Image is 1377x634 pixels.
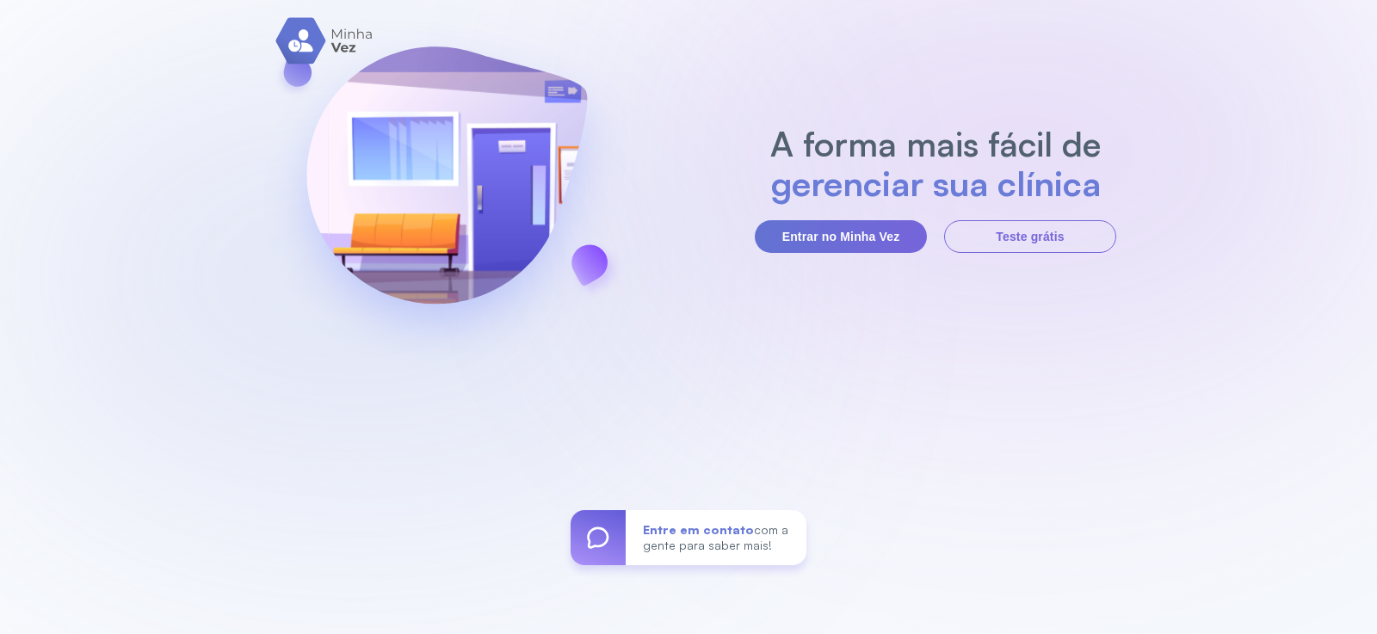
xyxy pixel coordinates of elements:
[626,510,806,565] div: com a gente para saber mais!
[762,163,1110,203] h2: gerenciar sua clínica
[762,124,1110,163] h2: A forma mais fácil de
[571,510,806,565] a: Entre em contatocom a gente para saber mais!
[643,522,754,537] span: Entre em contato
[261,1,633,375] img: banner-login.svg
[275,17,374,65] img: logo.svg
[944,220,1116,253] button: Teste grátis
[755,220,927,253] button: Entrar no Minha Vez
